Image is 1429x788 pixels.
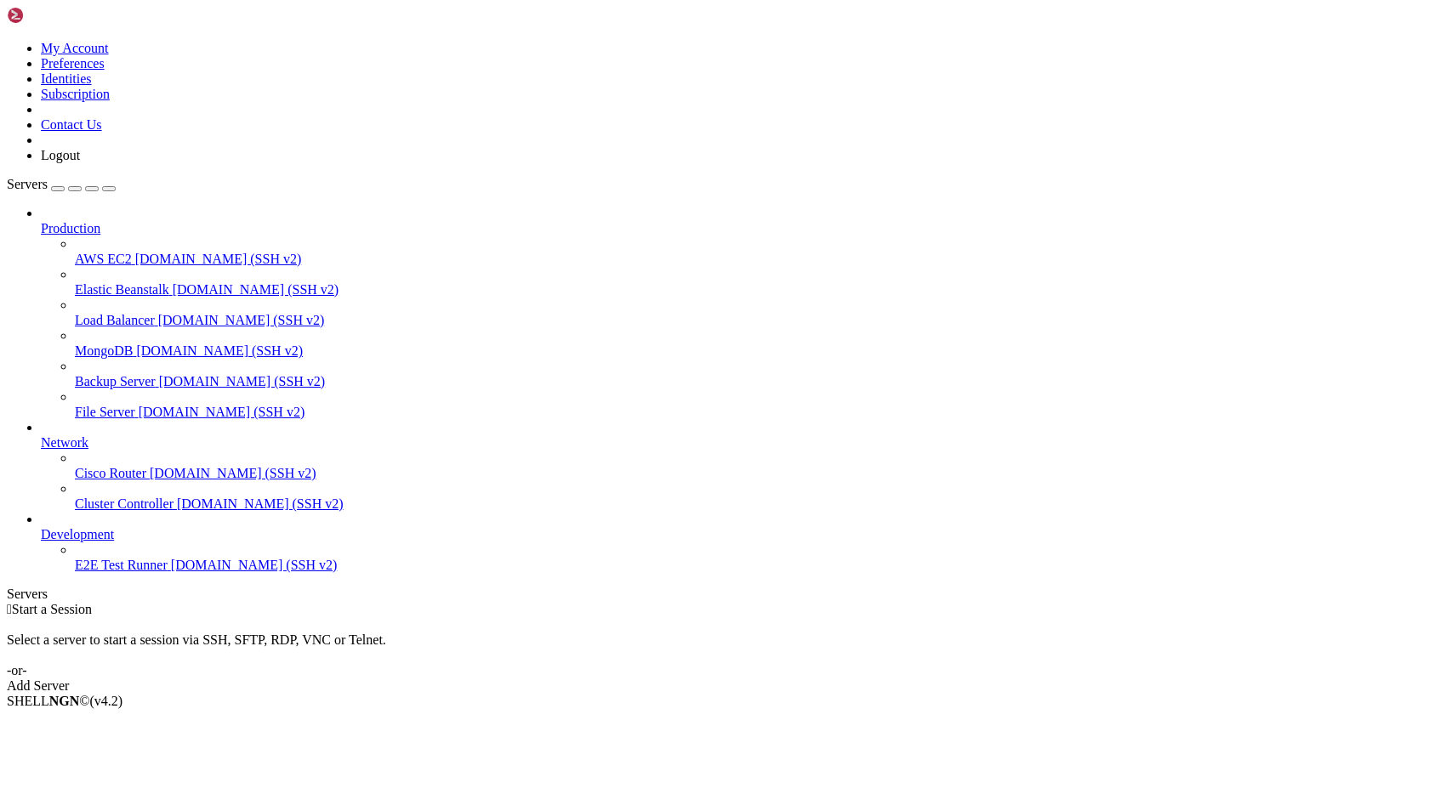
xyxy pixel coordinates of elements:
[75,496,1422,512] a: Cluster Controller [DOMAIN_NAME] (SSH v2)
[75,558,168,572] span: E2E Test Runner
[7,602,12,616] span: 
[135,252,302,266] span: [DOMAIN_NAME] (SSH v2)
[41,56,105,71] a: Preferences
[75,389,1422,420] li: File Server [DOMAIN_NAME] (SSH v2)
[41,206,1422,420] li: Production
[75,343,1422,359] a: MongoDB [DOMAIN_NAME] (SSH v2)
[75,328,1422,359] li: MongoDB [DOMAIN_NAME] (SSH v2)
[7,694,122,708] span: SHELL ©
[75,298,1422,328] li: Load Balancer [DOMAIN_NAME] (SSH v2)
[75,282,169,297] span: Elastic Beanstalk
[90,694,123,708] span: 4.2.0
[12,602,92,616] span: Start a Session
[75,405,135,419] span: File Server
[75,252,132,266] span: AWS EC2
[75,343,133,358] span: MongoDB
[75,374,1422,389] a: Backup Server [DOMAIN_NAME] (SSH v2)
[7,678,1422,694] div: Add Server
[75,558,1422,573] a: E2E Test Runner [DOMAIN_NAME] (SSH v2)
[159,374,326,388] span: [DOMAIN_NAME] (SSH v2)
[75,466,1422,481] a: Cisco Router [DOMAIN_NAME] (SSH v2)
[75,374,156,388] span: Backup Server
[7,587,1422,602] div: Servers
[75,267,1422,298] li: Elastic Beanstalk [DOMAIN_NAME] (SSH v2)
[150,466,316,480] span: [DOMAIN_NAME] (SSH v2)
[139,405,305,419] span: [DOMAIN_NAME] (SSH v2)
[41,435,1422,451] a: Network
[75,313,155,327] span: Load Balancer
[41,41,109,55] a: My Account
[7,177,116,191] a: Servers
[41,221,1422,236] a: Production
[7,617,1422,678] div: Select a server to start a session via SSH, SFTP, RDP, VNC or Telnet. -or-
[41,221,100,235] span: Production
[75,236,1422,267] li: AWS EC2 [DOMAIN_NAME] (SSH v2)
[41,117,102,132] a: Contact Us
[75,313,1422,328] a: Load Balancer [DOMAIN_NAME] (SSH v2)
[75,252,1422,267] a: AWS EC2 [DOMAIN_NAME] (SSH v2)
[49,694,80,708] b: NGN
[136,343,303,358] span: [DOMAIN_NAME] (SSH v2)
[75,405,1422,420] a: File Server [DOMAIN_NAME] (SSH v2)
[173,282,339,297] span: [DOMAIN_NAME] (SSH v2)
[41,420,1422,512] li: Network
[75,359,1422,389] li: Backup Server [DOMAIN_NAME] (SSH v2)
[41,527,1422,542] a: Development
[41,71,92,86] a: Identities
[158,313,325,327] span: [DOMAIN_NAME] (SSH v2)
[171,558,338,572] span: [DOMAIN_NAME] (SSH v2)
[41,148,80,162] a: Logout
[41,527,114,541] span: Development
[75,466,146,480] span: Cisco Router
[41,435,88,450] span: Network
[75,451,1422,481] li: Cisco Router [DOMAIN_NAME] (SSH v2)
[7,7,105,24] img: Shellngn
[41,87,110,101] a: Subscription
[75,496,174,511] span: Cluster Controller
[41,512,1422,573] li: Development
[75,542,1422,573] li: E2E Test Runner [DOMAIN_NAME] (SSH v2)
[75,481,1422,512] li: Cluster Controller [DOMAIN_NAME] (SSH v2)
[177,496,344,511] span: [DOMAIN_NAME] (SSH v2)
[7,177,48,191] span: Servers
[75,282,1422,298] a: Elastic Beanstalk [DOMAIN_NAME] (SSH v2)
